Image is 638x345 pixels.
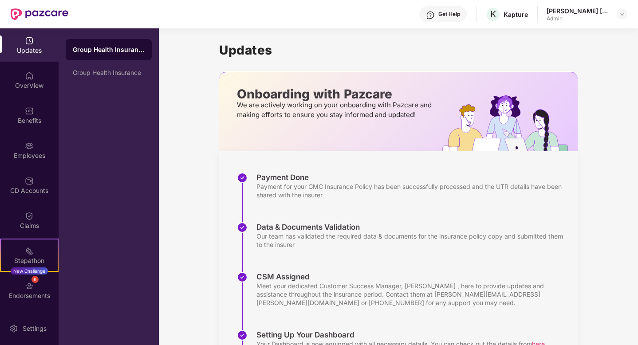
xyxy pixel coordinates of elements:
[256,272,569,282] div: CSM Assigned
[20,324,49,333] div: Settings
[256,182,569,199] div: Payment for your GMC Insurance Policy has been successfully processed and the UTR details have be...
[25,176,34,185] img: svg+xml;base64,PHN2ZyBpZD0iQ0RfQWNjb3VudHMiIGRhdGEtbmFtZT0iQ0QgQWNjb3VudHMiIHhtbG5zPSJodHRwOi8vd3...
[11,8,68,20] img: New Pazcare Logo
[256,330,545,340] div: Setting Up Your Dashboard
[256,172,569,182] div: Payment Done
[237,172,248,183] img: svg+xml;base64,PHN2ZyBpZD0iU3RlcC1Eb25lLTMyeDMyIiB4bWxucz0iaHR0cDovL3d3dy53My5vcmcvMjAwMC9zdmciIH...
[547,15,609,22] div: Admin
[219,43,578,58] h1: Updates
[73,69,145,76] div: Group Health Insurance
[25,36,34,45] img: svg+xml;base64,PHN2ZyBpZD0iVXBkYXRlZCIgeG1sbnM9Imh0dHA6Ly93d3cudzMub3JnLzIwMDAvc3ZnIiB3aWR0aD0iMj...
[11,267,48,274] div: New Challenge
[25,71,34,80] img: svg+xml;base64,PHN2ZyBpZD0iSG9tZSIgeG1sbnM9Imh0dHA6Ly93d3cudzMub3JnLzIwMDAvc3ZnIiB3aWR0aD0iMjAiIG...
[426,11,435,20] img: svg+xml;base64,PHN2ZyBpZD0iSGVscC0zMngzMiIgeG1sbnM9Imh0dHA6Ly93d3cudzMub3JnLzIwMDAvc3ZnIiB3aWR0aD...
[547,7,609,15] div: [PERSON_NAME] [PERSON_NAME]
[256,232,569,249] div: Our team has validated the required data & documents for the insurance policy copy and submitted ...
[442,95,578,151] img: hrOnboarding
[237,100,434,120] p: We are actively working on your onboarding with Pazcare and making efforts to ensure you stay inf...
[438,11,460,18] div: Get Help
[25,141,34,150] img: svg+xml;base64,PHN2ZyBpZD0iRW1wbG95ZWVzIiB4bWxucz0iaHR0cDovL3d3dy53My5vcmcvMjAwMC9zdmciIHdpZHRoPS...
[256,222,569,232] div: Data & Documents Validation
[256,282,569,307] div: Meet your dedicated Customer Success Manager, [PERSON_NAME] , here to provide updates and assista...
[73,45,145,54] div: Group Health Insurance
[490,9,496,20] span: K
[237,222,248,233] img: svg+xml;base64,PHN2ZyBpZD0iU3RlcC1Eb25lLTMyeDMyIiB4bWxucz0iaHR0cDovL3d3dy53My5vcmcvMjAwMC9zdmciIH...
[25,106,34,115] img: svg+xml;base64,PHN2ZyBpZD0iQmVuZWZpdHMiIHhtbG5zPSJodHRwOi8vd3d3LnczLm9yZy8yMDAwL3N2ZyIgd2lkdGg9Ij...
[237,272,248,282] img: svg+xml;base64,PHN2ZyBpZD0iU3RlcC1Eb25lLTMyeDMyIiB4bWxucz0iaHR0cDovL3d3dy53My5vcmcvMjAwMC9zdmciIH...
[32,276,39,283] div: 6
[25,282,34,290] img: svg+xml;base64,PHN2ZyBpZD0iRW5kb3JzZW1lbnRzIiB4bWxucz0iaHR0cDovL3d3dy53My5vcmcvMjAwMC9zdmciIHdpZH...
[237,90,434,98] p: Onboarding with Pazcare
[504,10,528,19] div: Kapture
[25,212,34,220] img: svg+xml;base64,PHN2ZyBpZD0iQ2xhaW0iIHhtbG5zPSJodHRwOi8vd3d3LnczLm9yZy8yMDAwL3N2ZyIgd2lkdGg9IjIwIi...
[1,256,58,265] div: Stepathon
[25,247,34,255] img: svg+xml;base64,PHN2ZyB4bWxucz0iaHR0cDovL3d3dy53My5vcmcvMjAwMC9zdmciIHdpZHRoPSIyMSIgaGVpZ2h0PSIyMC...
[9,324,18,333] img: svg+xml;base64,PHN2ZyBpZD0iU2V0dGluZy0yMHgyMCIgeG1sbnM9Imh0dHA6Ly93d3cudzMub3JnLzIwMDAvc3ZnIiB3aW...
[618,11,626,18] img: svg+xml;base64,PHN2ZyBpZD0iRHJvcGRvd24tMzJ4MzIiIHhtbG5zPSJodHRwOi8vd3d3LnczLm9yZy8yMDAwL3N2ZyIgd2...
[237,330,248,341] img: svg+xml;base64,PHN2ZyBpZD0iU3RlcC1Eb25lLTMyeDMyIiB4bWxucz0iaHR0cDovL3d3dy53My5vcmcvMjAwMC9zdmciIH...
